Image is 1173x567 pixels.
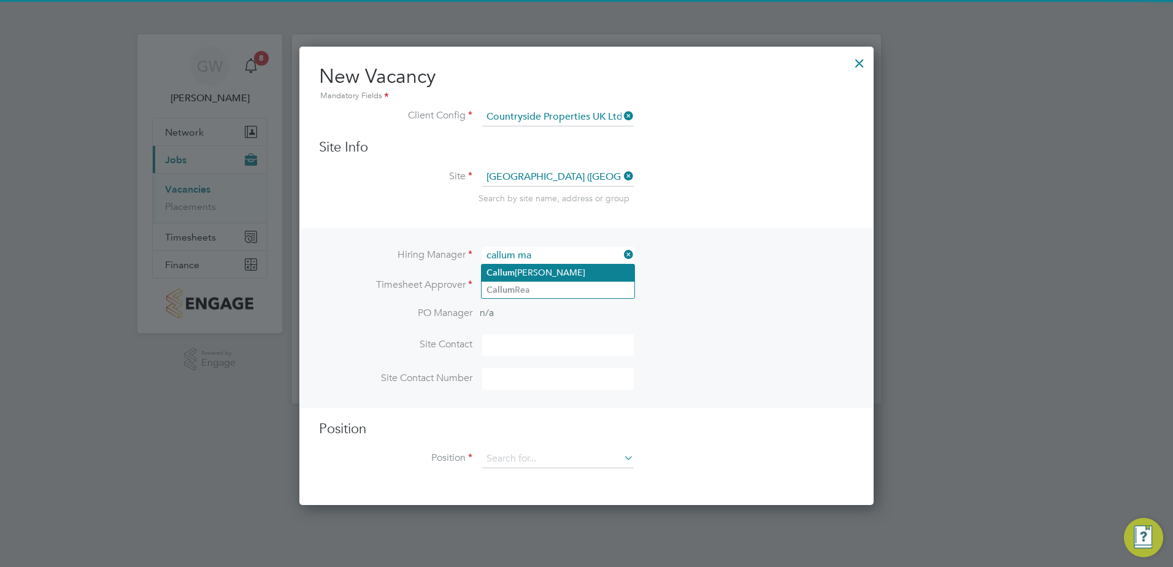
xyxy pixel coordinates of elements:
[482,282,634,298] li: Rea
[479,193,629,204] span: Search by site name, address or group
[480,307,494,319] span: n/a
[482,264,634,281] li: [PERSON_NAME]
[1124,518,1163,557] button: Engage Resource Center
[319,338,472,351] label: Site Contact
[487,285,515,295] b: Callum
[319,420,854,438] h3: Position
[482,450,634,468] input: Search for...
[482,168,634,187] input: Search for...
[487,268,515,278] b: Callum
[319,372,472,385] label: Site Contact Number
[319,279,472,291] label: Timesheet Approver
[319,249,472,261] label: Hiring Manager
[482,247,634,264] input: Search for...
[319,90,854,103] div: Mandatory Fields
[319,109,472,122] label: Client Config
[319,64,854,103] h2: New Vacancy
[319,452,472,465] label: Position
[319,139,854,156] h3: Site Info
[482,108,634,126] input: Search for...
[319,307,472,320] label: PO Manager
[319,170,472,183] label: Site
